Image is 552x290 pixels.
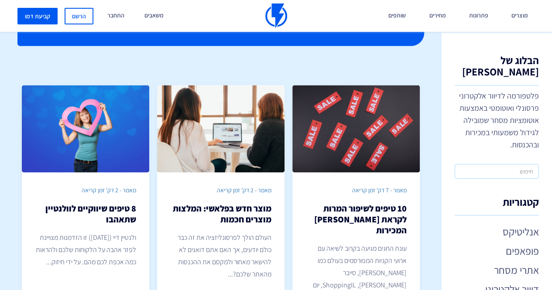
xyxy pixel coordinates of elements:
a: הרשם [65,8,93,24]
p: ולנטיין דיי ([DATE]) זו הזדמנות מצויינת לפזר אהבה על הלקוחות שלכם ולהראות כמה אכפת לכם מהם. על יד... [35,231,136,268]
a: קביעת דמו [17,8,58,24]
h2: 10 טיפים לשיפור המרות לקראת [PERSON_NAME] המכירות [305,203,407,235]
h2: 8 טיפים שיווקיים לוולנטיין שתאהבו [35,203,136,225]
span: מאמר - 2 דק' זמן קריאה [217,186,271,194]
span: מאמר - 2 דק' זמן קריאה [82,186,136,194]
input: חיפוש [455,164,539,179]
a: אתרי מסחר [455,263,539,277]
h1: הבלוג של [PERSON_NAME] [455,55,539,85]
p: העולם הולך לפרסונליזציה את זה כבר כולם יודעים, אך האם אתם דואגים לא להישאר מאחור ולמקסם את ההכנסו... [170,231,271,280]
span: מאמר - 7 דק' זמן קריאה [352,186,407,194]
h2: מוצר חדש בפלאשי: המלצות מוצרים חכמות [170,203,271,225]
a: אנליטיקס [455,224,539,239]
a: פופאפים [455,243,539,258]
h4: קטגוריות [455,196,539,215]
p: פלטפורמה לדיוור אלקטרוני פרסונלי ואוטומטי באמצעות אוטומציות מסחר שמובילה לגידול משמעותי במכירות ו... [455,90,539,151]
